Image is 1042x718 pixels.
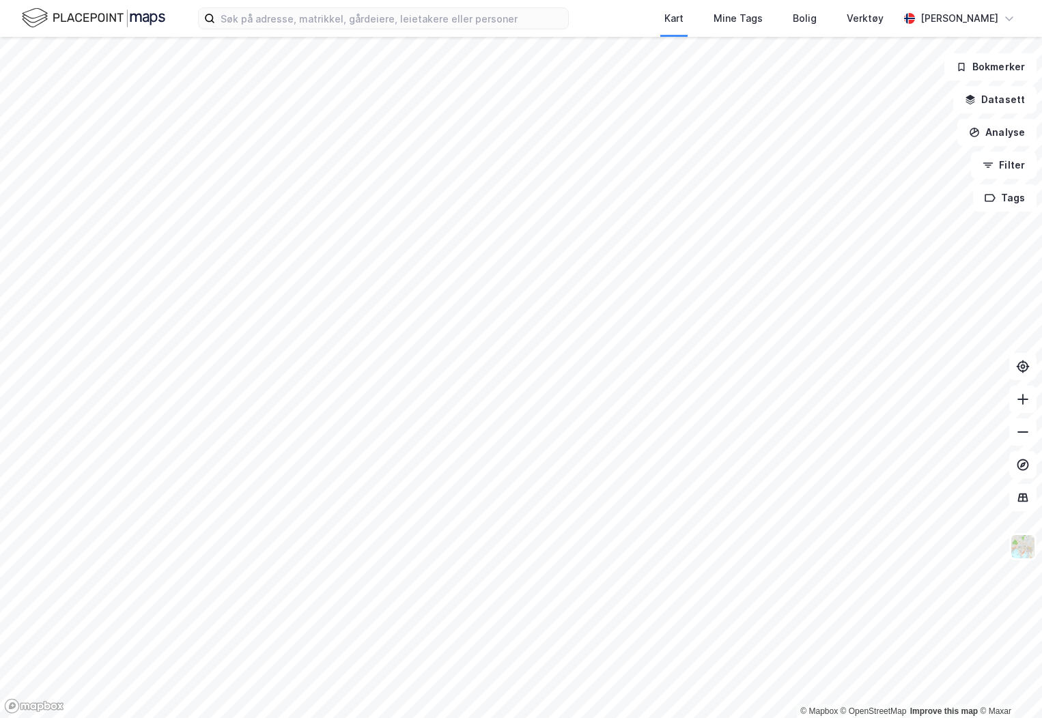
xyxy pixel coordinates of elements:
div: Mine Tags [714,10,763,27]
div: [PERSON_NAME] [920,10,998,27]
div: Kart [664,10,684,27]
div: Kontrollprogram for chat [974,652,1042,718]
div: Verktøy [847,10,884,27]
iframe: Chat Widget [974,652,1042,718]
input: Søk på adresse, matrikkel, gårdeiere, leietakere eller personer [215,8,568,29]
div: Bolig [793,10,817,27]
img: logo.f888ab2527a4732fd821a326f86c7f29.svg [22,6,165,30]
